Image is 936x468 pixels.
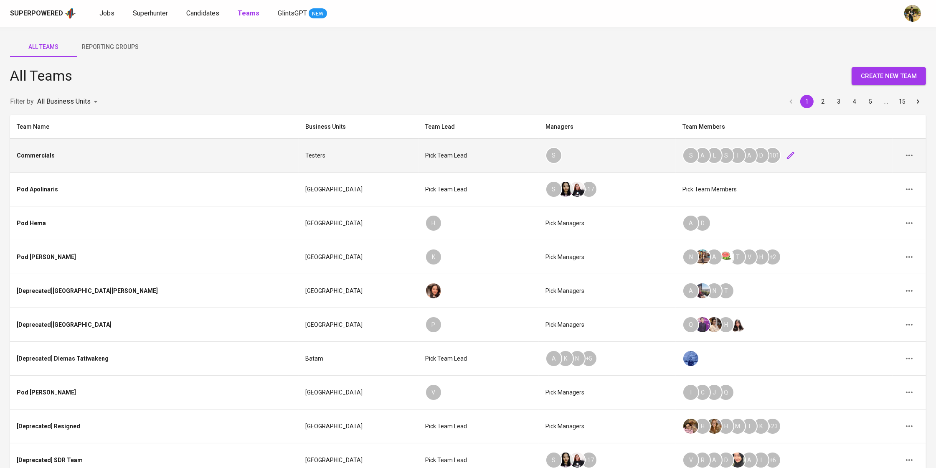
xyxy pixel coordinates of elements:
td: Batam [299,342,418,376]
div: Pod [PERSON_NAME] [17,388,76,397]
span: NEW [309,10,327,18]
div: K [753,418,769,435]
td: [GEOGRAPHIC_DATA] [299,240,418,274]
img: alvita.vidya@glints.com [730,453,745,468]
img: qui.bui@glints.com [730,317,745,332]
a: Teams [238,8,261,19]
div: P [425,316,442,333]
b: Teams [238,9,259,17]
div: A [706,249,723,265]
span: Reporting Groups [82,42,139,52]
div: teams tab [10,37,926,57]
div: Pod [PERSON_NAME] [17,253,76,261]
div: S [682,147,699,164]
div: N [682,249,699,265]
div: Pod Apolinaris [17,185,58,193]
span: Pick managers [545,254,584,260]
div: + 101 [764,147,781,164]
div: C [694,384,711,401]
button: Go to next page [911,95,925,108]
div: H [753,249,769,265]
span: Pick managers [545,287,584,294]
th: Team Lead [419,115,539,139]
div: A [694,147,711,164]
span: GlintsGPT [278,9,307,17]
div: M [729,418,746,435]
button: page 1 [800,95,814,108]
div: … [880,97,893,106]
span: Pick managers [545,321,584,328]
span: Pick team lead [425,355,467,362]
span: Pick team lead [425,186,467,193]
img: 47e1a293-2fb2-4e7e-aa03-57fc1ec29063.jpg [718,249,733,265]
div: V [425,384,442,401]
img: sefanya.kardia@glints.com [558,182,573,197]
td: [GEOGRAPHIC_DATA] [299,308,418,342]
div: Pod Hema [17,219,46,227]
div: S [545,147,562,164]
div: Q [682,316,699,333]
div: Superpowered [10,9,63,18]
span: Superhunter [133,9,168,17]
div: T [682,384,699,401]
img: phu.huynh@glints.com [695,317,710,332]
div: T [718,282,734,299]
td: [GEOGRAPHIC_DATA] [299,376,418,409]
span: Pick managers [545,389,584,396]
div: Q [718,384,734,401]
span: Pick managers [545,423,584,430]
div: [Deprecated] Resigned [17,422,80,430]
div: [Deprecated] SDR Team [17,456,83,464]
span: Pick team lead [425,423,467,430]
a: Jobs [99,8,116,19]
button: Go to page 5 [864,95,877,108]
img: hoa.nguyenthi@glints.com [707,317,722,332]
span: All Teams [15,42,72,52]
img: aldiron.tahalele@glints.com [683,351,698,366]
div: H [718,418,734,435]
button: Go to page 3 [832,95,845,108]
span: Jobs [99,9,114,17]
div: T [729,249,746,265]
div: + 17 [581,181,597,198]
div: [Deprecated][GEOGRAPHIC_DATA][PERSON_NAME] [17,287,158,295]
span: create new team [861,71,917,81]
td: [GEOGRAPHIC_DATA] [299,409,418,443]
nav: pagination navigation [783,95,926,108]
div: + 5 [581,350,597,367]
span: Filter by [10,97,34,105]
div: + 2 [764,249,781,265]
span: Pick team members [682,186,737,193]
div: I [729,147,746,164]
div: N [569,350,586,367]
div: [Deprecated][GEOGRAPHIC_DATA] [17,320,112,329]
div: L [706,147,723,164]
div: H [694,418,711,435]
div: N [706,282,723,299]
button: create new team [852,67,926,85]
a: Superpoweredapp logo [10,7,76,20]
span: Pick managers [545,220,584,226]
img: anh.nguyenle@glints.com [695,249,710,265]
div: Commercials [17,151,55,160]
img: thao.thai@glints.com [426,283,441,298]
h4: All Teams [10,67,72,85]
img: tricilia@glints.com [570,182,585,197]
th: Team Members [676,115,893,139]
button: Go to page 4 [848,95,861,108]
img: quoc.dang@glints.com [683,419,698,434]
a: Superhunter [133,8,170,19]
div: S [545,181,562,198]
span: Pick team lead [425,152,467,159]
img: tricilia@glints.com [570,453,585,468]
button: Go to page 15 [895,95,909,108]
div: H [425,215,442,231]
div: K [557,350,574,367]
td: Testers [299,139,418,173]
th: Business Units [299,115,418,139]
td: [GEOGRAPHIC_DATA] [299,274,418,308]
a: Candidates [186,8,221,19]
div: A [682,215,699,231]
img: sefanya.kardia@glints.com [558,453,573,468]
div: A [741,147,758,164]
